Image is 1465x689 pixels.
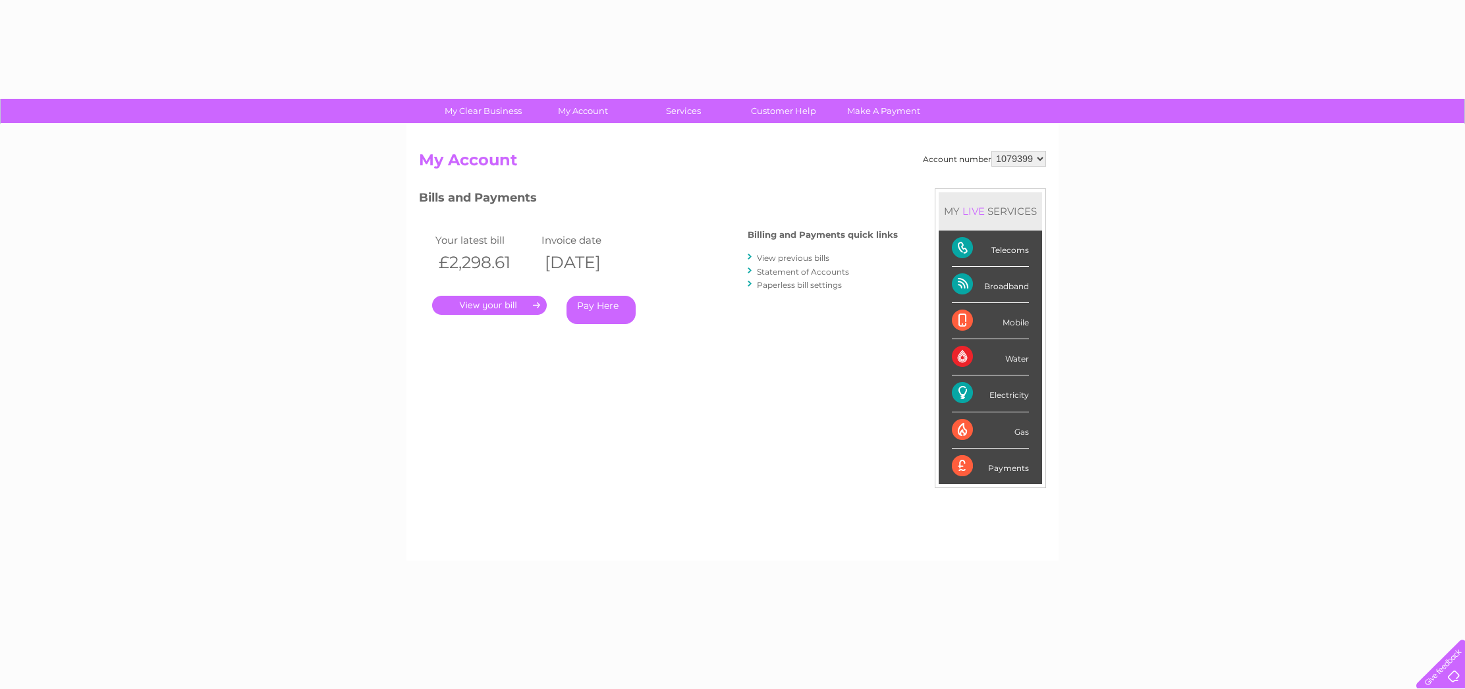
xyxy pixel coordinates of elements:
div: Water [952,339,1029,375]
div: MY SERVICES [939,192,1042,230]
div: LIVE [960,205,987,217]
h4: Billing and Payments quick links [748,230,898,240]
a: View previous bills [757,253,829,263]
div: Gas [952,412,1029,449]
div: Electricity [952,375,1029,412]
a: My Clear Business [429,99,538,123]
h2: My Account [419,151,1046,176]
h3: Bills and Payments [419,188,898,211]
a: Make A Payment [829,99,938,123]
a: Paperless bill settings [757,280,842,290]
a: Customer Help [729,99,838,123]
td: Your latest bill [432,231,538,249]
th: £2,298.61 [432,249,538,276]
a: . [432,296,547,315]
div: Telecoms [952,231,1029,267]
a: Services [629,99,738,123]
a: Statement of Accounts [757,267,849,277]
div: Payments [952,449,1029,484]
div: Broadband [952,267,1029,303]
a: My Account [529,99,638,123]
div: Account number [923,151,1046,167]
a: Pay Here [567,296,636,324]
th: [DATE] [538,249,644,276]
div: Mobile [952,303,1029,339]
td: Invoice date [538,231,644,249]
